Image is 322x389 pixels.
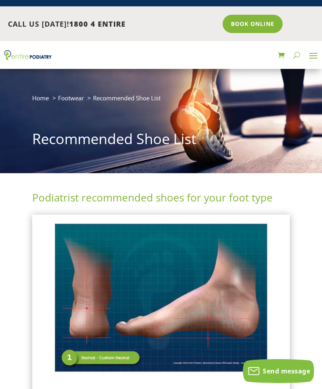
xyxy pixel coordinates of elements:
[32,93,290,109] nav: breadcrumb
[52,221,270,375] img: Normal Feet - View Podiatrist Recommended Cushion Neutral Shoes
[58,94,84,102] a: Footwear
[243,359,314,383] button: Send message
[32,129,290,153] h1: Recommended Shoe List
[263,367,310,375] span: Send message
[32,190,290,209] h2: Podiatrist recommended shoes for your foot type
[8,19,217,29] p: CALL US [DATE]!
[223,15,283,33] a: Book Online
[32,94,49,102] a: Home
[93,94,161,102] span: Recommended Shoe List
[69,19,126,29] span: 1800 4 ENTIRE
